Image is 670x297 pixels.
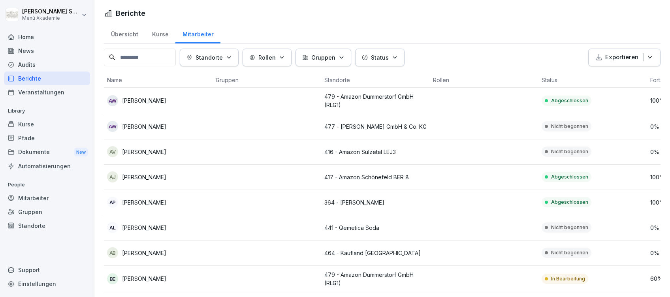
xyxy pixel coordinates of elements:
div: AP [107,197,118,208]
a: Mitarbeiter [4,191,90,205]
th: Gruppen [213,73,321,88]
a: Pfade [4,131,90,145]
p: [PERSON_NAME] [122,249,166,257]
div: Support [4,263,90,277]
p: In Bearbeitung [551,275,585,282]
a: Kurse [4,117,90,131]
a: Audits [4,58,90,71]
p: 479 - Amazon Dummerstorf GmbH (RLG1) [324,271,427,287]
div: AW [107,95,118,106]
p: Rollen [258,53,276,62]
a: Gruppen [4,205,90,219]
p: Nicht begonnen [551,224,588,231]
p: Nicht begonnen [551,123,588,130]
p: [PERSON_NAME] [122,198,166,207]
div: AJ [107,171,118,182]
h1: Berichte [116,8,145,19]
p: Nicht begonnen [551,249,588,256]
p: Menü Akademie [22,15,80,21]
p: 364 - [PERSON_NAME] [324,198,427,207]
p: [PERSON_NAME] [122,148,166,156]
button: Exportieren [588,49,661,66]
p: 441 - Qemetica Soda [324,224,427,232]
p: [PERSON_NAME] [122,224,166,232]
a: News [4,44,90,58]
th: Name [104,73,213,88]
div: New [74,148,88,157]
th: Status [538,73,647,88]
p: People [4,179,90,191]
button: Standorte [180,49,239,66]
div: Dokumente [4,145,90,160]
div: BE [107,273,118,284]
a: DokumenteNew [4,145,90,160]
a: Übersicht [104,23,145,43]
p: [PERSON_NAME] [122,173,166,181]
p: Library [4,105,90,117]
button: Status [355,49,405,66]
th: Rollen [430,73,538,88]
p: [PERSON_NAME] [122,274,166,283]
p: 477 - [PERSON_NAME] GmbH & Co. KG [324,122,427,131]
a: Kurse [145,23,175,43]
p: 417 - Amazon Schönefeld BER 8 [324,173,427,181]
p: Abgeschlossen [551,199,588,206]
p: Standorte [196,53,223,62]
a: Berichte [4,71,90,85]
div: AB [107,247,118,258]
button: Rollen [243,49,292,66]
p: 464 - Kaufland [GEOGRAPHIC_DATA] [324,249,427,257]
a: Veranstaltungen [4,85,90,99]
p: 416 - Amazon Sülzetal LEJ3 [324,148,427,156]
p: Status [371,53,389,62]
a: Automatisierungen [4,159,90,173]
p: [PERSON_NAME] Schülzke [22,8,80,15]
p: Gruppen [311,53,335,62]
p: 479 - Amazon Dummerstorf GmbH (RLG1) [324,92,427,109]
p: Nicht begonnen [551,148,588,155]
p: [PERSON_NAME] [122,122,166,131]
div: AL [107,222,118,233]
a: Mitarbeiter [175,23,220,43]
div: AW [107,121,118,132]
p: Abgeschlossen [551,173,588,180]
p: Abgeschlossen [551,97,588,104]
a: Einstellungen [4,277,90,291]
a: Home [4,30,90,44]
div: AV [107,146,118,157]
button: Gruppen [295,49,351,66]
th: Standorte [321,73,430,88]
a: Standorte [4,219,90,233]
p: [PERSON_NAME] [122,96,166,105]
p: Exportieren [605,53,638,62]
